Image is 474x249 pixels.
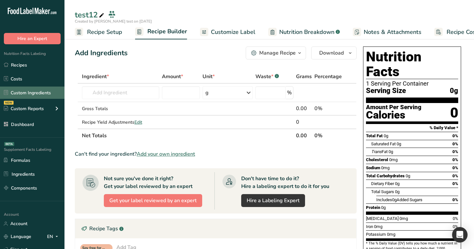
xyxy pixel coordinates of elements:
div: EN [47,233,61,241]
span: 0g [406,173,410,178]
span: Recipe Setup [87,28,122,36]
span: 0% [452,173,458,178]
th: Net Totals [81,129,295,142]
span: Grams [296,73,312,80]
span: 0g [395,189,400,194]
a: Customize Label [200,25,255,39]
span: Nutrition Breakdown [279,28,334,36]
span: 0g [392,197,397,202]
span: 0% [452,133,458,138]
div: 0.00 [296,105,312,112]
div: 0% [314,105,342,112]
a: Recipe Builder [135,24,187,40]
span: Amount [162,73,183,80]
div: Calories [366,110,421,120]
span: 0% [453,216,458,221]
span: Notes & Attachments [364,28,421,36]
div: 0 [296,118,312,126]
span: Customize Label [211,28,255,36]
span: 0% [452,149,458,154]
span: 0% [452,141,458,146]
span: 0mg [381,165,390,170]
span: Serving Size [366,87,406,95]
div: test12 [75,9,105,21]
div: Open Intercom Messenger [452,227,468,243]
span: Fat [371,149,388,154]
section: % Daily Value * [366,124,458,132]
span: 0g [389,149,393,154]
div: Recipe Yield Adjustments [82,119,160,126]
span: [MEDICAL_DATA] [366,216,399,221]
span: Total Sugars [371,189,394,194]
input: Add Ingredient [82,86,160,99]
a: Nutrition Breakdown [268,25,340,39]
h1: Nutrition Facts [366,49,458,79]
span: 0g [397,141,401,146]
div: Manage Recipe [259,49,296,57]
span: Cholesterol [366,157,388,162]
div: Gross Totals [82,105,160,112]
button: Download [311,47,357,59]
span: 0mg [389,157,398,162]
span: Unit [202,73,215,80]
span: Get your label reviewed by an expert [109,197,197,204]
span: 0% [452,157,458,162]
div: Custom Reports [4,105,44,112]
span: 0% [452,165,458,170]
div: NEW [4,101,14,105]
span: Sodium [366,165,380,170]
span: 0% [453,224,458,229]
span: Edit [134,119,142,125]
span: 0% [452,197,458,202]
div: g [205,89,209,97]
span: 0% [452,181,458,186]
span: Recipe Builder [147,27,187,36]
span: 0mg [374,224,382,229]
a: Recipe Setup [75,25,122,39]
span: Total Carbohydrates [366,173,405,178]
button: Hire an Expert [4,33,61,44]
div: Don't have time to do it? Hire a labeling expert to do it for you [241,175,329,190]
span: Includes Added Sugars [376,197,422,202]
span: 0g [450,87,458,95]
button: Manage Recipe [246,47,306,59]
div: Not sure you've done it right? Get your label reviewed by an expert [104,175,193,190]
span: 0g [395,181,400,186]
span: Percentage [314,73,342,80]
div: Recipe Tags [75,219,356,238]
span: Ingredient [82,73,109,80]
a: Hire a Labeling Expert [241,194,305,207]
th: 0% [313,129,343,142]
div: 0 [450,104,458,121]
span: Saturated Fat [371,141,396,146]
span: Potassium [366,232,386,237]
a: Language [4,231,31,242]
div: Waste [255,73,279,80]
th: 0.00 [295,129,313,142]
span: 0mg [400,216,408,221]
i: Trans [371,149,382,154]
span: Iron [366,224,373,229]
span: Created by [PERSON_NAME] test on [DATE] [75,19,152,24]
div: Amount Per Serving [366,104,421,110]
span: 0mg [387,232,395,237]
span: Protein [366,205,380,210]
div: BETA [4,142,14,146]
div: Add Ingredients [75,48,128,58]
div: Can't find your ingredient? [75,150,357,158]
span: Dietary Fiber [371,181,394,186]
span: 0g [384,133,388,138]
a: Notes & Attachments [353,25,421,39]
span: Download [319,49,344,57]
span: 0g [381,205,386,210]
button: Get your label reviewed by an expert [104,194,202,207]
div: 1 Serving Per Container [366,80,458,87]
span: Add your own ingredient [137,150,195,158]
span: Total Fat [366,133,383,138]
